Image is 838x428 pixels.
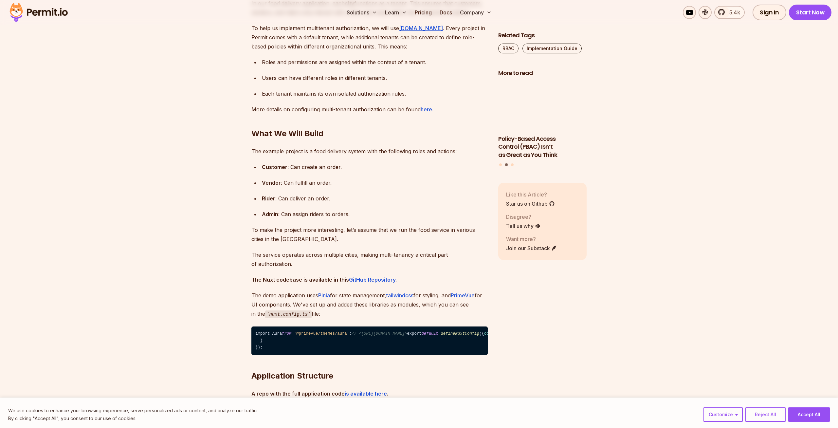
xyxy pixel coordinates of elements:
p: The service operates across multiple cities, making multi-tenancy a critical part of authorization. [251,250,488,269]
p: To help us implement multitenant authorization, we will use . Every project in Permit comes with ... [251,24,488,51]
a: Tell us why [506,222,541,230]
p: More details on configuring multi-tenant authorization can be found [251,105,488,114]
span: 5.4k [725,9,740,16]
span: default [422,331,438,336]
div: Roles and permissions are assigned within the context of a tenant. [262,58,488,67]
strong: . [395,276,397,283]
img: Policy-Based Access Control (PBAC) Isn’t as Great as You Think [498,81,587,131]
div: Posts [498,81,587,167]
button: Reject All [745,407,786,422]
a: tailwindcss [386,292,413,299]
a: RBAC [498,44,519,53]
img: Permit logo [7,1,71,24]
div: : Can create an order. [262,162,488,172]
a: is available here [345,390,387,397]
button: Go to slide 1 [499,163,502,166]
strong: Vendor [262,179,281,186]
span: compatibilityDate [484,331,525,336]
span: defineNuxtConfig [441,331,479,336]
strong: A repo with the full application code [251,390,345,397]
strong: Rider [262,195,275,202]
span: from [282,331,291,336]
a: Pricing [412,6,434,19]
a: Join our Substack [506,244,557,252]
button: Go to slide 2 [505,163,508,166]
code: import Aura ; export ({ : , : { : }, : [ , , ], : [ , ], : { : , : { : , : { : Aura } } } }); [251,326,488,355]
h2: Application Structure [251,344,488,381]
p: The example project is a food delivery system with the following roles and actions: [251,147,488,156]
div: : Can deliver an order. [262,194,488,203]
strong: Customer [262,164,287,170]
strong: . [387,390,388,397]
a: here. [421,106,433,113]
p: To make the project more interesting, let’s assume that we run the food service in various cities... [251,225,488,244]
p: The demo application uses for state management, for styling, and for UI components. We've set up ... [251,291,488,319]
p: Like this Article? [506,190,555,198]
button: Go to slide 3 [511,163,514,166]
a: GitHub Repository [349,276,395,283]
a: Star us on Github [506,199,555,207]
a: Docs [437,6,455,19]
button: Solutions [344,6,380,19]
code: nuxt.config.ts [265,310,312,318]
h2: More to read [498,69,587,77]
h2: Related Tags [498,31,587,40]
a: Sign In [753,5,786,20]
a: Implementation Guide [522,44,582,53]
div: : Can fulfill an order. [262,178,488,187]
p: Disagree? [506,213,541,220]
a: Pinia [318,292,330,299]
div: Each tenant maintains its own isolated authorization rules. [262,89,488,98]
a: Start Now [789,5,832,20]
button: Customize [703,407,743,422]
strong: Admin [262,211,278,217]
div: : Can assign riders to orders. [262,210,488,219]
span: '@primevue/themes/aura' [294,331,349,336]
span: // <[URL][DOMAIN_NAME]> [352,331,407,336]
strong: The Nuxt codebase is available in this [251,276,349,283]
button: Learn [382,6,410,19]
p: Want more? [506,235,557,243]
a: [DOMAIN_NAME] [399,25,443,31]
a: 5.4k [714,6,745,19]
h2: What We Will Build [251,102,488,139]
div: Users can have different roles in different tenants. [262,73,488,83]
li: 2 of 3 [498,81,587,159]
a: PrimeVue [451,292,475,299]
h3: Policy-Based Access Control (PBAC) Isn’t as Great as You Think [498,135,587,159]
p: We use cookies to enhance your browsing experience, serve personalized ads or content, and analyz... [8,407,258,415]
button: Company [457,6,494,19]
p: By clicking "Accept All", you consent to our use of cookies. [8,415,258,422]
button: Accept All [788,407,830,422]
